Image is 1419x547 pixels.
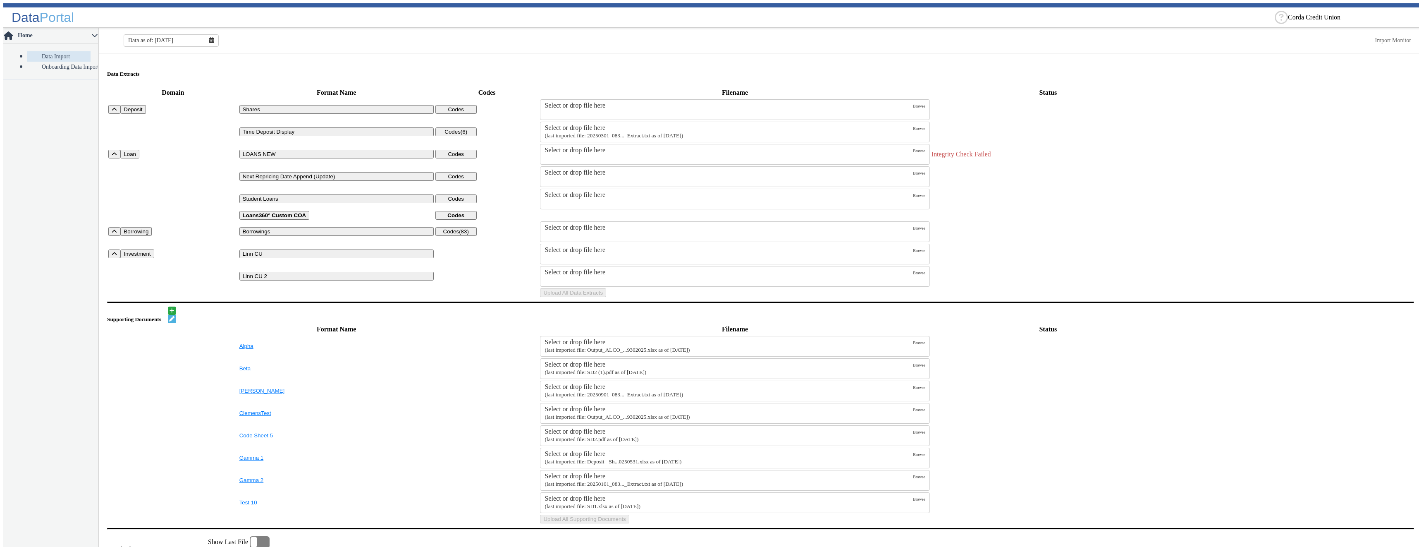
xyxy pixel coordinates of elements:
button: Gamma 1 [239,455,434,461]
span: Browse [913,452,925,457]
th: Format Name [239,324,434,335]
p-accordion-header: Home [3,28,98,43]
ng-select: Corda Credit Union [1288,14,1412,21]
b: Codes [447,212,464,218]
th: Filename [540,324,930,335]
div: Help [1275,11,1288,24]
div: Select or drop file here [545,473,913,480]
h5: Data Extracts [107,71,1414,77]
div: Select or drop file here [545,383,913,391]
button: Upload All Supporting Documents [540,515,629,523]
button: Linn CU 2 [239,272,434,281]
button: Codes [435,150,477,158]
button: Codes [435,211,477,220]
div: Select or drop file here [545,338,913,346]
div: Select or drop file here [545,361,913,368]
button: Deposit [120,105,146,114]
button: Student Loans [239,194,434,203]
span: Browse [913,171,925,175]
b: Loans360° Custom COA [243,212,306,218]
button: Borrowing [120,227,152,236]
button: Investment [120,250,154,258]
button: Edit document [168,315,176,323]
div: Select or drop file here [545,405,913,413]
small: SD1.xlsx [545,503,640,509]
button: Loans360° Custom COA [239,211,309,220]
button: Beta [239,365,434,372]
th: Format Name [239,87,434,98]
div: Select or drop file here [545,102,913,109]
span: Browse [913,248,925,253]
table: Uploads [107,86,1414,298]
span: Data as of: [DATE] [128,37,173,44]
button: LOANS NEW [239,150,434,158]
span: Browse [913,193,925,198]
span: Browse [913,226,925,230]
span: Browse [913,385,925,390]
div: Select or drop file here [545,146,913,154]
button: Shares [239,105,434,114]
div: Select or drop file here [545,495,913,502]
button: [PERSON_NAME] [239,388,434,394]
small: Deposit - Shares - First Harvest FCU_Shares 20250531.xlsx [545,458,681,465]
span: Browse [913,104,925,108]
th: Codes [435,87,539,98]
button: Codes(83) [435,227,477,236]
button: Alpha [239,343,434,349]
th: Domain [108,87,238,98]
button: Borrowings [239,227,434,236]
a: Onboarding Data Import [27,62,91,72]
div: Select or drop file here [545,124,913,132]
span: Browse [913,475,925,479]
span: Browse [913,271,925,275]
span: Integrity Check Failed [932,151,991,158]
button: Code Sheet 5 [239,432,434,439]
th: Status [931,87,1165,98]
span: Browse [913,341,925,345]
span: (6) [461,129,467,135]
small: Output_ALCO_Loans_TCB_09302025.xlsx [545,347,690,353]
button: Linn CU [239,250,434,258]
div: Select or drop file here [545,224,913,231]
a: Data Import [27,51,91,62]
small: 20250901_083049_000.Darling_Consulting_Time_Deposits_Certificates_Extract.txt [545,391,683,398]
small: Output_ALCO_Loans_TCB_09302025.xlsx [545,414,690,420]
span: (83) [459,228,469,235]
button: Codes(6) [435,127,477,136]
div: Select or drop file here [545,269,913,276]
th: Filename [540,87,930,98]
span: Browse [913,430,925,434]
a: This is available for Darling Employees only [1375,37,1412,43]
span: Browse [913,126,925,131]
button: Time Deposit Display [239,127,434,136]
button: Codes [435,105,477,114]
div: Select or drop file here [545,169,913,176]
h5: Supporting Documents [107,316,165,323]
span: Browse [913,408,925,412]
button: Upload All Data Extracts [540,288,606,297]
button: Loan [120,150,139,158]
span: Portal [40,10,74,25]
button: Codes [435,172,477,181]
small: SD2 (1).pdf [545,369,646,375]
span: Home [17,32,91,39]
button: Next Repricing Date Append (Update) [239,172,434,181]
span: Browse [913,497,925,501]
span: Data [12,10,40,25]
small: 20250101_083047_000.Darling_Consulting_Share_Detail_Extract.txt [545,481,683,487]
button: ClemensTest [239,410,434,416]
table: SupportingDocs [107,323,1414,525]
small: 20250301_083048_000.Darling_Consulting_Time_Deposits_Certificates_Extract.txt [545,132,683,139]
button: Gamma 2 [239,477,434,483]
div: Select or drop file here [545,246,913,254]
div: Select or drop file here [545,191,913,199]
span: Browse [913,363,925,367]
button: Test 10 [239,499,434,506]
div: Select or drop file here [545,428,913,435]
button: Codes [435,194,477,203]
small: SD2.pdf [545,436,638,442]
th: Status [931,324,1165,335]
span: Browse [913,149,925,153]
p-accordion-content: Home [3,43,98,79]
div: Select or drop file here [545,450,913,458]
